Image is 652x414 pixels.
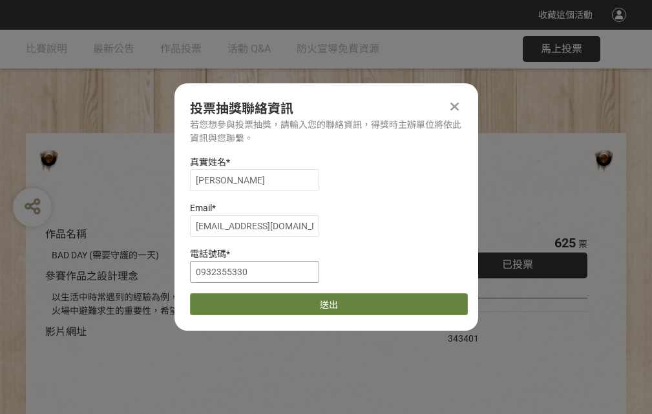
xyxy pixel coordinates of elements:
span: 已投票 [502,258,533,271]
span: 參賽作品之設計理念 [45,270,138,282]
span: 活動 Q&A [227,43,271,55]
div: 若您想參與投票抽獎，請輸入您的聯絡資訊，得獎時主辦單位將依此資訊與您聯繫。 [190,118,463,145]
div: 以生活中時常遇到的經驗為例，透過對比的方式宣傳住宅用火災警報器、家庭逃生計畫及火場中避難求生的重要性，希望透過趣味的短影音讓更多人認識到更多的防火觀念。 [52,291,409,318]
a: 比賽說明 [26,30,67,68]
span: 最新公告 [93,43,134,55]
span: 票 [578,239,587,249]
span: 真實姓名 [190,157,226,167]
div: 投票抽獎聯絡資訊 [190,99,463,118]
a: 活動 Q&A [227,30,271,68]
a: 最新公告 [93,30,134,68]
span: 電話號碼 [190,249,226,259]
span: 防火宣導免費資源 [297,43,379,55]
a: 作品投票 [160,30,202,68]
span: 作品名稱 [45,228,87,240]
div: BAD DAY (需要守護的一天) [52,249,409,262]
a: 防火宣導免費資源 [297,30,379,68]
button: 馬上投票 [523,36,600,62]
iframe: Facebook Share [482,318,547,331]
span: 比賽說明 [26,43,67,55]
span: 收藏這個活動 [538,10,593,20]
span: 625 [554,235,576,251]
button: 送出 [190,293,468,315]
span: 馬上投票 [541,43,582,55]
span: 作品投票 [160,43,202,55]
span: 影片網址 [45,326,87,338]
span: Email [190,203,212,213]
